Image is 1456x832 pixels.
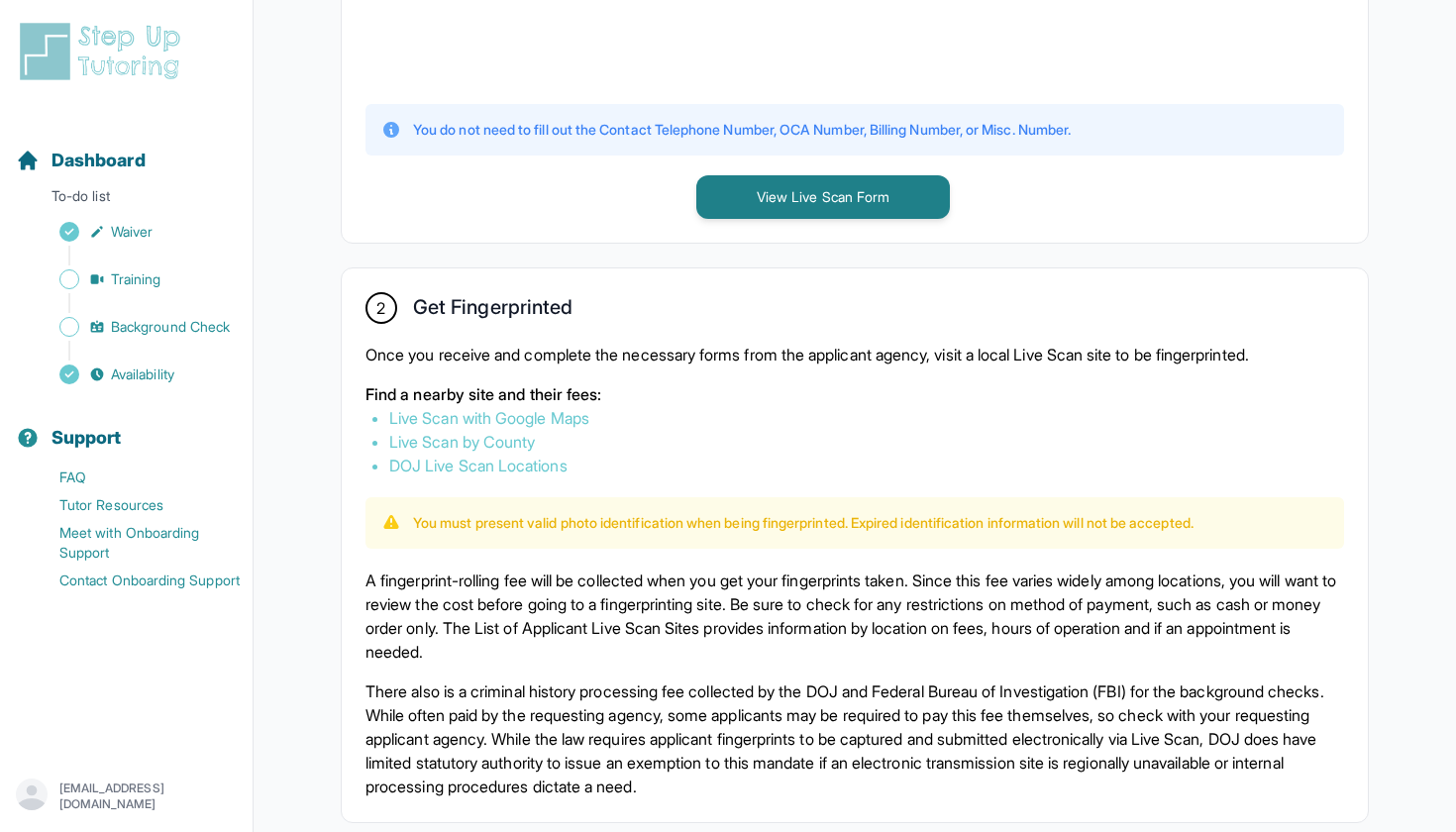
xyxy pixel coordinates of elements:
a: Contact Onboarding Support [16,567,253,594]
p: [EMAIL_ADDRESS][DOMAIN_NAME] [59,780,237,812]
a: Tutor Resources [16,491,253,519]
p: You must present valid photo identification when being fingerprinted. Expired identification info... [413,513,1194,533]
button: Support [8,392,245,460]
a: FAQ [16,464,253,491]
a: Background Check [16,313,253,341]
span: Support [52,424,122,452]
img: logo [16,20,192,83]
span: Availability [111,364,174,384]
span: Dashboard [52,147,146,174]
span: Waiver [111,222,153,242]
span: 2 [376,296,385,320]
p: There also is a criminal history processing fee collected by the DOJ and Federal Bureau of Invest... [365,679,1344,798]
a: DOJ Live Scan Locations [389,456,568,475]
a: Meet with Onboarding Support [16,519,253,567]
button: Dashboard [8,115,245,182]
button: [EMAIL_ADDRESS][DOMAIN_NAME] [16,779,237,814]
a: Live Scan with Google Maps [389,408,589,428]
p: A fingerprint-rolling fee will be collected when you get your fingerprints taken. Since this fee ... [365,569,1344,664]
button: View Live Scan Form [696,175,950,219]
a: Waiver [16,218,253,246]
a: Availability [16,361,253,388]
p: You do not need to fill out the Contact Telephone Number, OCA Number, Billing Number, or Misc. Nu... [413,120,1071,140]
span: Background Check [111,317,230,337]
a: Live Scan by County [389,432,535,452]
p: Once you receive and complete the necessary forms from the applicant agency, visit a local Live S... [365,343,1344,366]
h2: Get Fingerprinted [413,295,572,327]
span: Training [111,269,161,289]
a: Dashboard [16,147,146,174]
p: Find a nearby site and their fees: [365,382,1344,406]
a: View Live Scan Form [696,186,950,206]
p: To-do list [8,186,245,214]
a: Training [16,265,253,293]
